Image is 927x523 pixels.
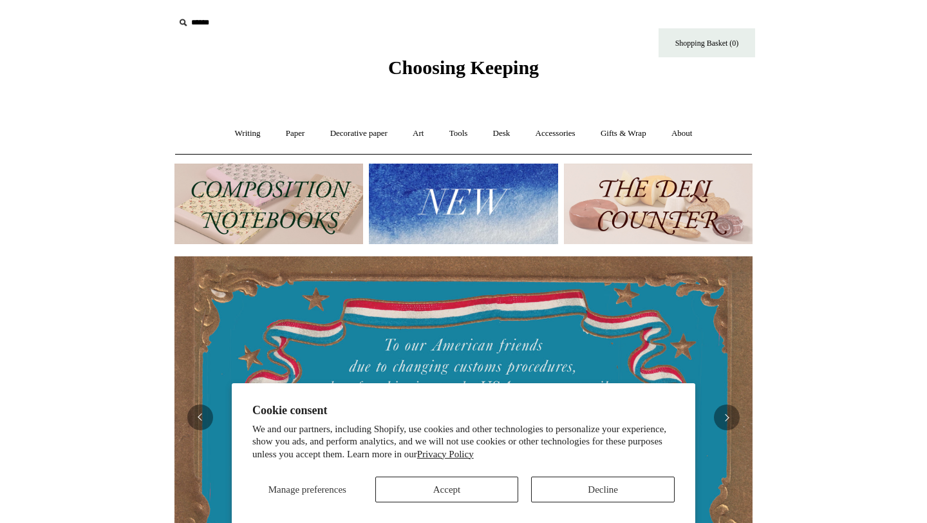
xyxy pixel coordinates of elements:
[274,117,317,151] a: Paper
[252,477,362,502] button: Manage preferences
[531,477,675,502] button: Decline
[524,117,587,151] a: Accessories
[564,164,753,244] img: The Deli Counter
[714,404,740,430] button: Next
[187,404,213,430] button: Previous
[482,117,522,151] a: Desk
[268,484,346,495] span: Manage preferences
[375,477,519,502] button: Accept
[174,164,363,244] img: 202302 Composition ledgers.jpg__PID:69722ee6-fa44-49dd-a067-31375e5d54ec
[252,404,675,417] h2: Cookie consent
[589,117,658,151] a: Gifts & Wrap
[388,57,539,78] span: Choosing Keeping
[401,117,435,151] a: Art
[369,164,557,244] img: New.jpg__PID:f73bdf93-380a-4a35-bcfe-7823039498e1
[660,117,704,151] a: About
[438,117,480,151] a: Tools
[388,67,539,76] a: Choosing Keeping
[417,449,474,459] a: Privacy Policy
[223,117,272,151] a: Writing
[319,117,399,151] a: Decorative paper
[252,423,675,461] p: We and our partners, including Shopify, use cookies and other technologies to personalize your ex...
[659,28,755,57] a: Shopping Basket (0)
